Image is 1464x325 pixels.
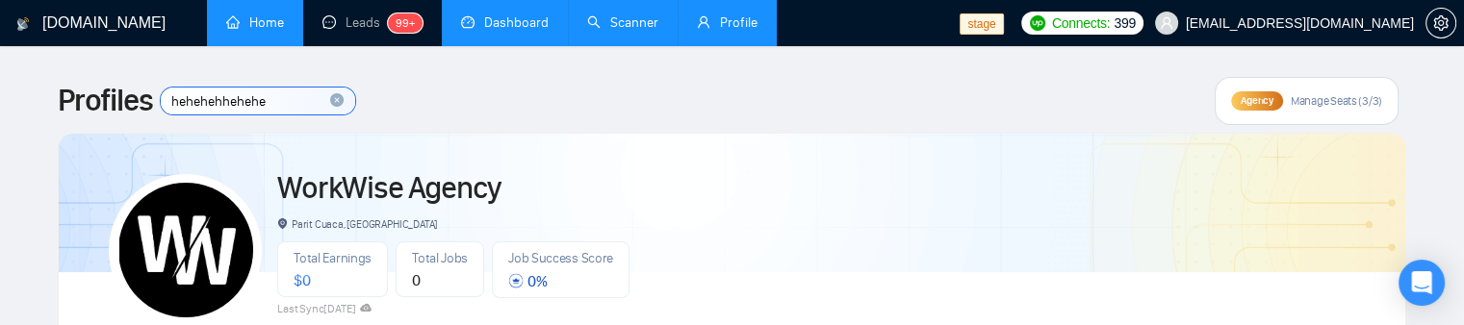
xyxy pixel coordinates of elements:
span: close-circle [330,90,345,110]
img: WorkWise Agency [119,183,254,317]
a: messageLeads99+ [322,14,423,31]
span: setting [1426,15,1455,31]
a: searchScanner [587,14,658,31]
span: Job Success Score [508,250,613,266]
a: dashboardDashboard [461,14,549,31]
span: Last Sync [DATE] [277,302,372,315]
span: environment [277,218,288,229]
span: 0 [412,271,421,289]
span: Connects: [1052,12,1110,34]
span: Profiles [58,78,152,124]
span: Manage Seats (3/3) [1291,93,1382,109]
sup: 99+ [388,13,423,33]
img: logo [16,9,30,39]
img: upwork-logo.png [1030,15,1045,31]
span: Total Earnings [294,250,372,266]
a: homeHome [226,14,284,31]
span: 399 [1114,12,1135,34]
span: $ 0 [294,271,310,289]
span: stage [960,13,1003,35]
span: Total Jobs [412,250,468,266]
span: 0 % [508,272,547,290]
span: Profile [720,14,758,31]
a: WorkWise Agency [277,169,500,207]
span: Agency [1241,94,1272,107]
input: Search freelancer [161,87,355,114]
span: user [697,15,710,29]
div: Open Intercom Messenger [1399,260,1445,306]
button: setting [1425,8,1456,38]
a: setting [1425,15,1456,31]
span: Parit Cuaca, [GEOGRAPHIC_DATA] [277,217,437,231]
span: user [1160,16,1173,30]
